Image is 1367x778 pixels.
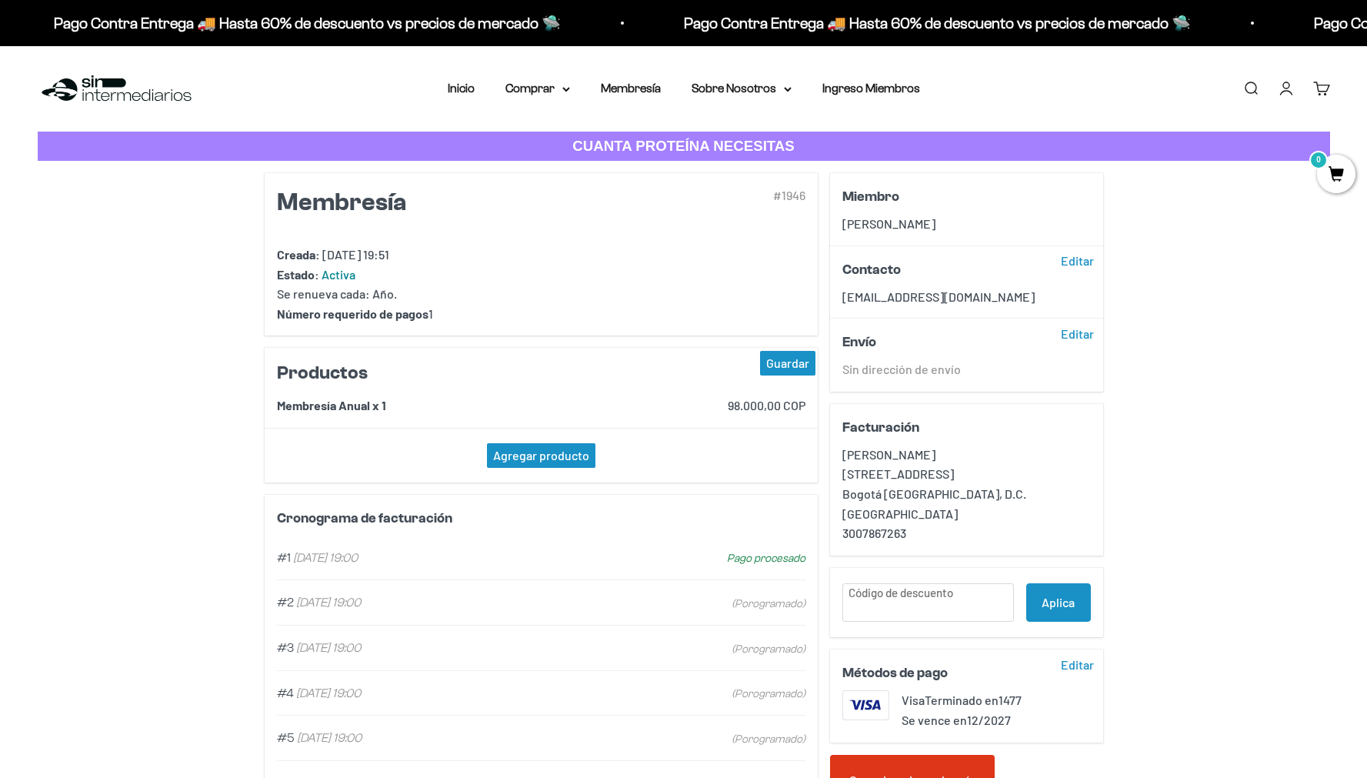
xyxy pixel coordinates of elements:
span: (Porogramado) [732,595,805,613]
span: [DATE] 19:00 [296,641,361,654]
summary: Sobre Nosotros [692,78,792,99]
span: Membresía Anual [277,398,370,412]
span: Pago procesado [727,549,805,567]
div: [GEOGRAPHIC_DATA] [842,504,1091,524]
div: Sin dirección de envío [842,359,1091,379]
div: Agregar producto [487,443,595,468]
div: Editar [1055,321,1100,346]
div: Editar [1055,653,1100,677]
a: 0 [1317,167,1355,184]
h2: Productos [277,360,806,386]
span: 98.000,00 COP [728,398,805,412]
div: Aplica [1026,583,1091,623]
span: Creada: [277,247,320,262]
span: Se renueva cada: [277,286,370,301]
span: #4 [277,686,294,700]
span: [PERSON_NAME] [842,216,935,231]
span: Se vence en [902,713,967,727]
span: (Porogramado) [732,640,805,658]
summary: Comprar [505,78,570,99]
span: (Porogramado) [732,730,805,748]
span: [EMAIL_ADDRESS][DOMAIN_NAME] [842,289,1035,304]
a: Membresía [601,82,661,95]
span: Terminado en [925,693,999,707]
h3: Miembro [842,185,1041,207]
span: [DATE] 19:00 [296,596,361,609]
mark: 0 [1309,151,1328,169]
span: (Porogramado) [732,685,805,703]
div: . [277,284,806,304]
div: Guardar [760,351,815,376]
span: 1 [382,398,386,412]
a: CUANTA PROTEÍNA NECESITAS [38,132,1330,162]
span: [DATE] 19:00 [293,551,358,564]
h3: Envío [842,331,1041,352]
p: Pago Contra Entrega 🚚 Hasta 60% de descuento vs precios de mercado 🛸 [602,11,1109,35]
div: #1946 [636,185,805,245]
h1: Membresía [277,185,625,220]
span: Estado: [277,267,319,282]
span: Número requerido de pagos [277,306,428,321]
h3: Contacto [842,259,1041,280]
div: 3007867263 [842,523,1091,543]
span: Activa [322,267,355,282]
span: #1 [277,551,291,564]
span: [DATE] 19:00 [297,731,362,744]
span: x [372,398,379,412]
span: 1 [428,306,433,321]
span: [DATE] 19:51 [322,247,389,262]
h3: Métodos de pago [842,662,1041,683]
a: Inicio [448,82,475,95]
strong: CUANTA PROTEÍNA NECESITAS [572,138,795,154]
span: Año [372,286,394,301]
span: #3 [277,641,294,654]
h3: Cronograma de facturación [277,507,452,529]
span: #5 [277,731,295,744]
h3: Facturación [842,416,1041,438]
div: Visa 1477 12/2027 [902,690,1091,730]
div: Editar [1055,249,1100,273]
div: Bogotá [GEOGRAPHIC_DATA], D.C. [842,484,1091,504]
a: Ingreso Miembros [822,82,920,95]
span: #2 [277,596,294,609]
span: [DATE] 19:00 [296,686,361,700]
div: [STREET_ADDRESS] [842,464,1091,484]
div: [PERSON_NAME] [842,445,1091,465]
